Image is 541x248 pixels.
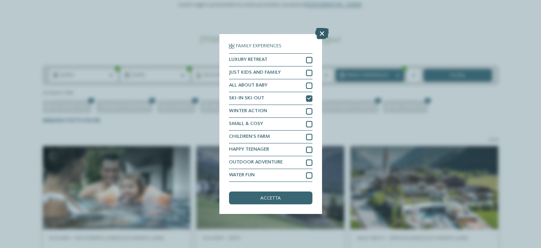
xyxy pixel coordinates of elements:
[236,44,282,49] span: Family Experiences
[229,147,269,152] span: HAPPY TEENAGER
[229,96,264,101] span: SKI-IN SKI-OUT
[229,173,255,178] span: WATER FUN
[229,121,263,127] span: SMALL & COSY
[229,83,267,88] span: ALL ABOUT BABY
[229,70,281,75] span: JUST KIDS AND FAMILY
[229,160,283,165] span: OUTDOOR ADVENTURE
[229,109,267,114] span: WINTER ACTION
[229,57,267,63] span: LUXURY RETREAT
[229,134,270,139] span: CHILDREN’S FARM
[260,196,281,201] span: accetta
